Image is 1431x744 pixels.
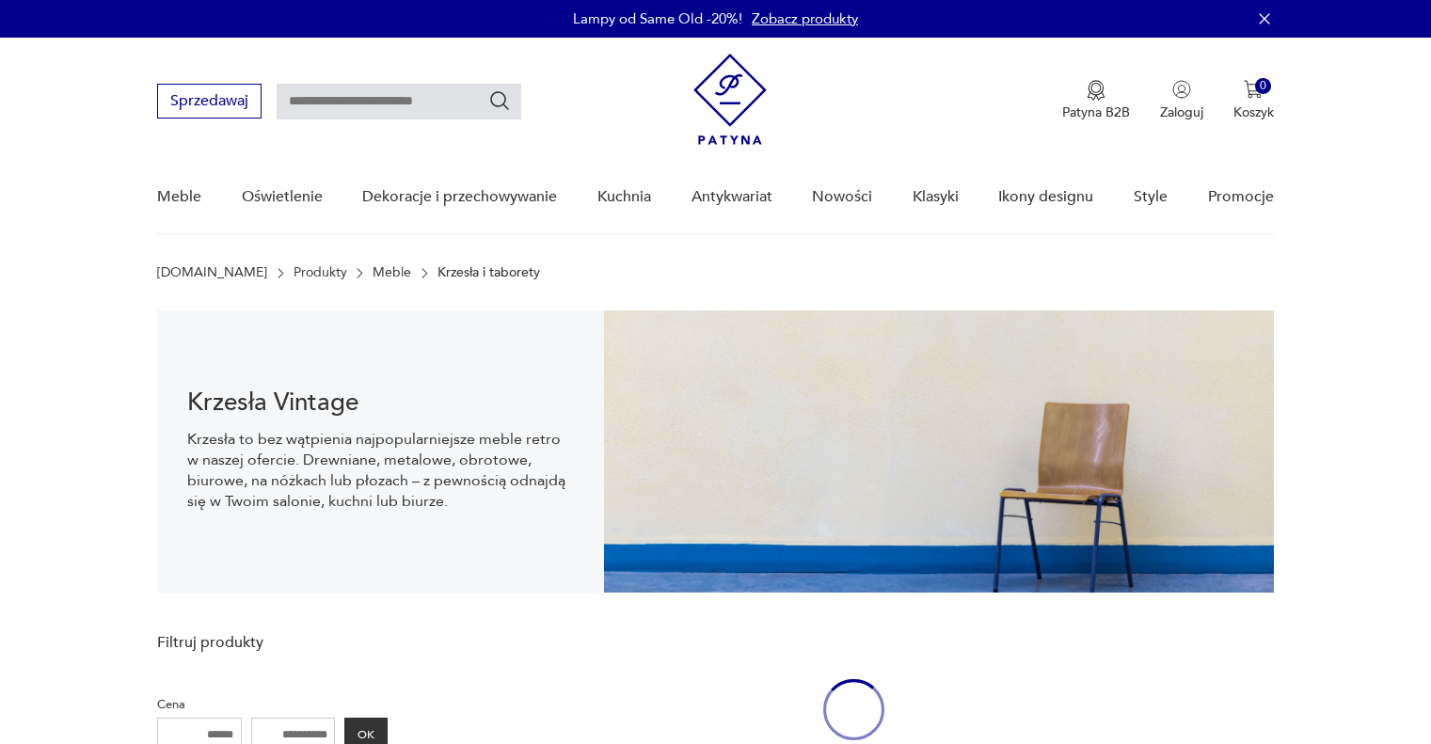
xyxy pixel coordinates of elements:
a: Zobacz produkty [752,9,858,28]
a: Kuchnia [597,161,651,233]
p: Lampy od Same Old -20%! [573,9,742,28]
div: 0 [1255,78,1271,94]
a: Ikona medaluPatyna B2B [1062,80,1130,121]
p: Zaloguj [1160,103,1203,121]
p: Cena [157,694,388,715]
img: Ikona koszyka [1244,80,1263,99]
button: 0Koszyk [1233,80,1274,121]
a: Meble [157,161,201,233]
a: Oświetlenie [242,161,323,233]
a: Ikony designu [998,161,1093,233]
p: Krzesła to bez wątpienia najpopularniejsze meble retro w naszej ofercie. Drewniane, metalowe, obr... [187,429,574,512]
a: Antykwariat [692,161,772,233]
a: Promocje [1208,161,1274,233]
a: [DOMAIN_NAME] [157,265,267,280]
a: Dekoracje i przechowywanie [362,161,557,233]
a: Produkty [294,265,347,280]
img: Patyna - sklep z meblami i dekoracjami vintage [693,54,767,145]
button: Zaloguj [1160,80,1203,121]
a: Klasyki [913,161,959,233]
img: bc88ca9a7f9d98aff7d4658ec262dcea.jpg [604,310,1274,593]
p: Koszyk [1233,103,1274,121]
a: Sprzedawaj [157,96,262,109]
a: Meble [373,265,411,280]
button: Szukaj [488,89,511,112]
a: Nowości [812,161,872,233]
a: Style [1134,161,1168,233]
button: Sprzedawaj [157,84,262,119]
img: Ikonka użytkownika [1172,80,1191,99]
img: Ikona medalu [1087,80,1105,101]
button: Patyna B2B [1062,80,1130,121]
p: Filtruj produkty [157,632,388,653]
p: Krzesła i taborety [437,265,540,280]
h1: Krzesła Vintage [187,391,574,414]
p: Patyna B2B [1062,103,1130,121]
